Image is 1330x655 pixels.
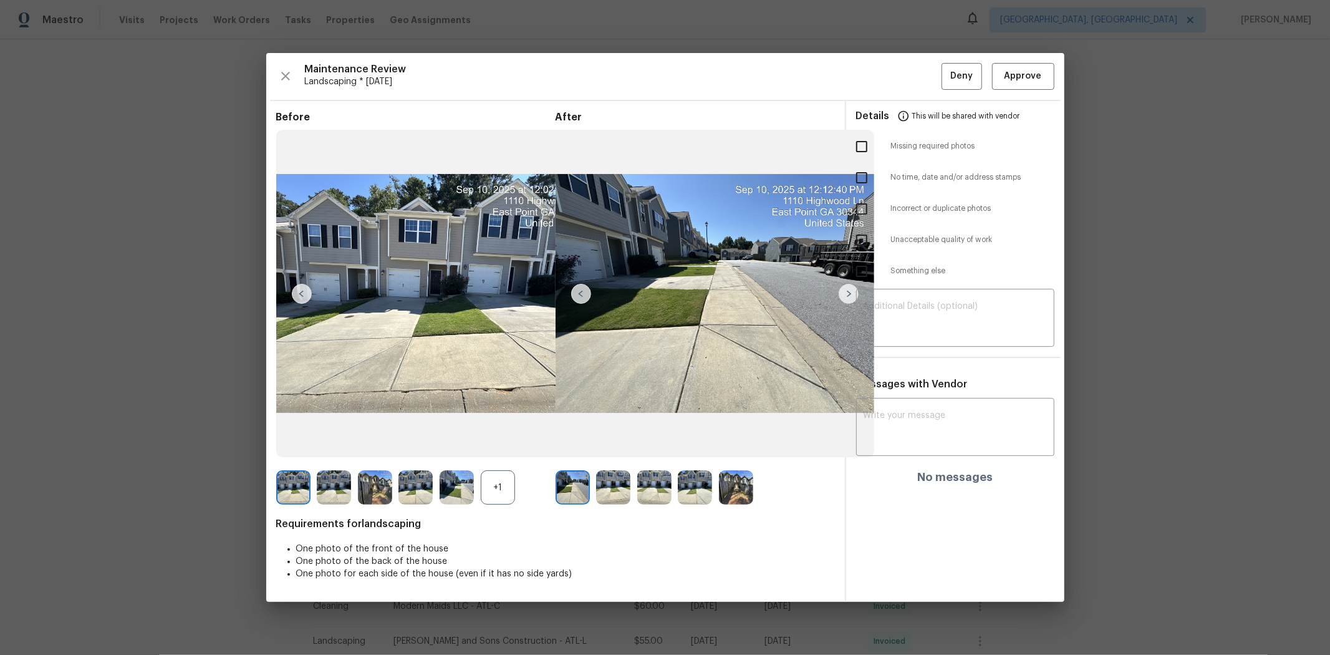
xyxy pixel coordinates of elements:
span: Landscaping * [DATE] [305,75,942,88]
span: Details [856,101,890,131]
div: Incorrect or duplicate photos [846,193,1064,225]
img: left-chevron-button-url [292,284,312,304]
div: +1 [481,470,515,505]
h4: No messages [917,471,993,483]
li: One photo for each side of the house (even if it has no side yards) [296,568,835,580]
span: Missing required photos [891,141,1054,152]
div: Unacceptable quality of work [846,225,1064,256]
span: Deny [950,69,973,84]
span: After [556,111,835,124]
div: No time, date and/or address stamps [846,162,1064,193]
span: Incorrect or duplicate photos [891,203,1054,214]
div: Missing required photos [846,131,1064,162]
span: This will be shared with vendor [912,101,1020,131]
span: Maintenance Review [305,63,942,75]
div: Something else [846,256,1064,287]
span: No time, date and/or address stamps [891,172,1054,183]
img: right-chevron-button-url [839,284,859,304]
button: Deny [942,63,982,90]
span: Something else [891,266,1054,276]
span: Messages with Vendor [856,379,968,389]
button: Approve [992,63,1054,90]
span: Unacceptable quality of work [891,235,1054,245]
span: Before [276,111,556,124]
span: Requirements for landscaping [276,518,835,530]
li: One photo of the front of the house [296,543,835,555]
img: left-chevron-button-url [571,284,591,304]
li: One photo of the back of the house [296,555,835,568]
span: Approve [1005,69,1042,84]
